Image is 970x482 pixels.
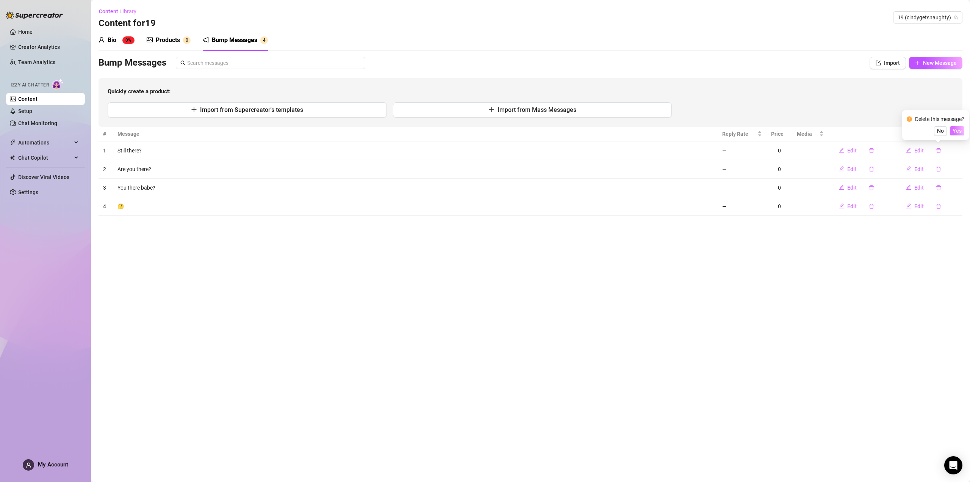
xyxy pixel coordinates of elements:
span: Edit [914,148,924,154]
span: 19 (cindygetsnaughty) [898,12,958,23]
span: picture [147,37,153,43]
button: New Message [909,57,962,69]
span: Content Library [99,8,136,14]
button: Yes [950,126,964,135]
img: logo-BBDzfeDw.svg [6,11,63,19]
span: edit [906,166,911,171]
span: user [99,37,105,43]
span: Reply Rate [722,130,756,138]
img: Chat Copilot [10,155,15,160]
span: search [180,60,186,66]
span: Import from Mass Messages [498,106,576,113]
sup: 4 [260,36,268,44]
div: Delete this message? [915,115,964,123]
button: Edit [900,200,930,212]
span: delete [869,148,874,153]
td: 2 [99,160,113,179]
span: Edit [914,166,924,172]
div: Products [156,36,180,45]
span: Izzy AI Chatter [11,82,49,89]
button: Import from Supercreator's templates [108,102,387,118]
span: Edit [914,185,924,191]
span: 4 [263,38,266,43]
button: Edit [833,182,863,194]
span: edit [839,166,844,171]
sup: 0% [122,36,135,44]
span: Yes [953,128,962,134]
button: delete [930,163,947,175]
span: team [954,15,958,20]
a: Discover Viral Videos [18,174,69,180]
span: edit [906,203,911,209]
button: delete [863,144,880,157]
button: Edit [833,163,863,175]
div: 0 [771,146,788,155]
a: Settings [18,189,38,195]
button: delete [863,182,880,194]
button: Edit [833,200,863,212]
span: Edit [847,203,857,209]
span: Edit [847,166,857,172]
button: delete [863,200,880,212]
span: exclamation-circle [907,116,912,122]
td: — [718,197,767,216]
a: Setup [18,108,32,114]
td: — [718,141,767,160]
span: delete [869,204,874,209]
span: delete [936,185,941,190]
input: Search messages [187,59,361,67]
a: Creator Analytics [18,41,79,53]
span: plus [191,107,197,113]
span: Edit [914,203,924,209]
button: delete [930,144,947,157]
button: No [934,126,947,135]
span: delete [936,204,941,209]
strong: Quickly create a product: [108,88,171,95]
h3: Bump Messages [99,57,166,69]
span: delete [869,166,874,172]
button: Edit [900,182,930,194]
button: Edit [900,144,930,157]
span: notification [203,37,209,43]
td: Are you there? [113,160,718,179]
span: import [876,60,881,66]
span: thunderbolt [10,140,16,146]
td: 🤔 [113,197,718,216]
img: AI Chatter [52,79,64,89]
button: Import [870,57,906,69]
div: Bio [108,36,116,45]
span: user [26,462,31,468]
div: 0 [771,202,788,210]
a: Content [18,96,38,102]
span: delete [869,185,874,190]
span: Chat Copilot [18,152,72,164]
span: edit [906,185,911,190]
button: delete [930,182,947,194]
a: Home [18,29,33,35]
span: Edit [847,185,857,191]
button: Content Library [99,5,142,17]
button: delete [863,163,880,175]
a: Team Analytics [18,59,55,65]
sup: 0 [183,36,191,44]
span: plus [488,107,494,113]
td: Still there? [113,141,718,160]
span: edit [839,148,844,153]
div: 0 [771,184,788,192]
span: edit [906,148,911,153]
button: Edit [900,163,930,175]
div: Bump Messages [212,36,257,45]
span: Edit [847,148,857,154]
span: Import from Supercreator's templates [200,106,303,113]
span: edit [839,185,844,190]
th: # [99,127,113,141]
span: New Message [923,60,957,66]
div: Open Intercom Messenger [944,456,962,474]
td: — [718,179,767,197]
a: Chat Monitoring [18,120,57,126]
th: Reply Rate [718,127,767,141]
td: 1 [99,141,113,160]
button: Import from Mass Messages [393,102,672,118]
span: Media [797,130,818,138]
span: delete [936,166,941,172]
